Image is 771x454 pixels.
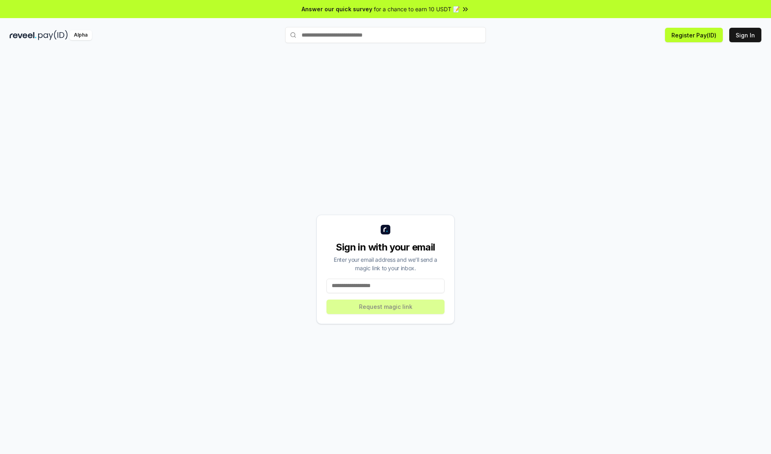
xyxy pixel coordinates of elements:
img: reveel_dark [10,30,37,40]
div: Enter your email address and we’ll send a magic link to your inbox. [326,255,445,272]
img: pay_id [38,30,68,40]
span: Answer our quick survey [302,5,372,13]
button: Sign In [729,28,761,42]
div: Sign in with your email [326,241,445,254]
button: Register Pay(ID) [665,28,723,42]
span: for a chance to earn 10 USDT 📝 [374,5,460,13]
div: Alpha [69,30,92,40]
img: logo_small [381,225,390,234]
